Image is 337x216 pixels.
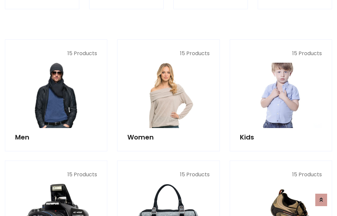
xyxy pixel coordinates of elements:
[127,171,209,179] p: 15 Products
[15,50,97,57] p: 15 Products
[15,171,97,179] p: 15 Products
[240,133,322,141] h5: Kids
[15,133,97,141] h5: Men
[240,171,322,179] p: 15 Products
[127,133,209,141] h5: Women
[240,50,322,57] p: 15 Products
[127,50,209,57] p: 15 Products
